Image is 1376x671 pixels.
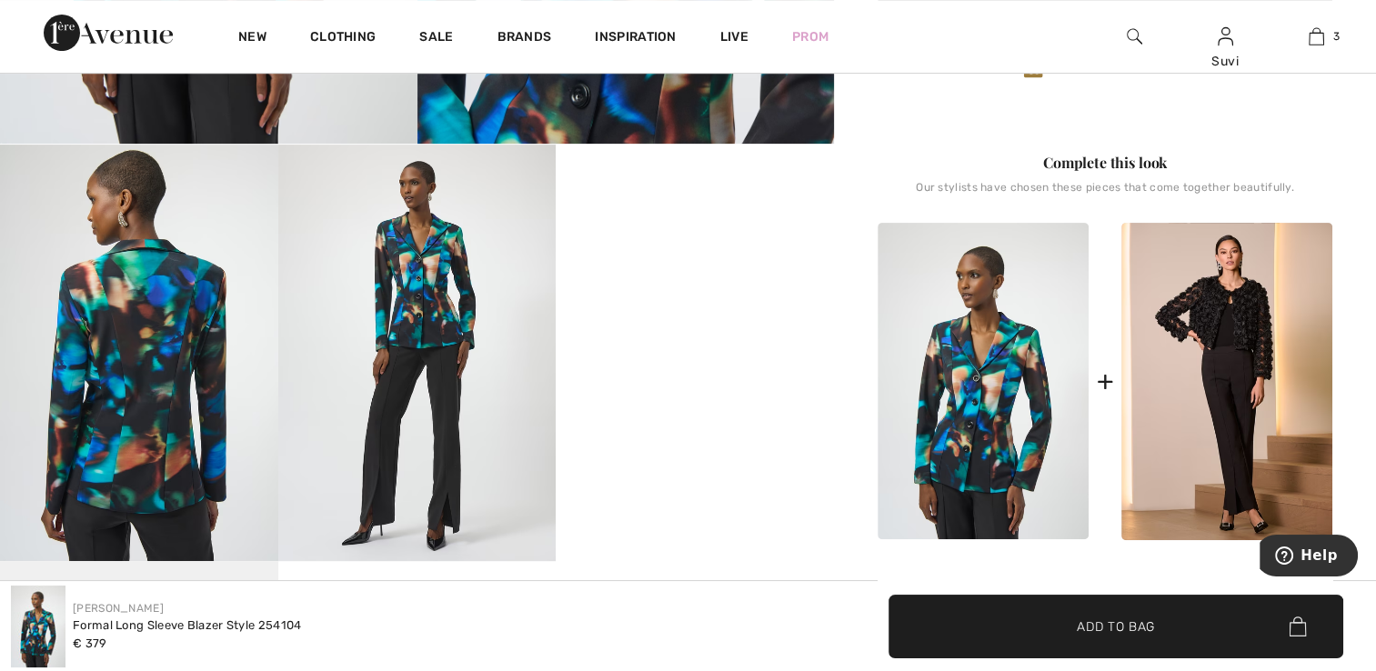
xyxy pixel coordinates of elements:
[1077,616,1155,636] span: Add to Bag
[1260,535,1358,580] iframe: Opens a widget where you can find more information
[44,15,173,51] img: 1ère Avenue
[1121,223,1332,540] img: Slim Fit Formal Trousers Style 254102
[1271,25,1361,47] a: 3
[1180,52,1270,71] div: Suvi
[1289,616,1306,636] img: Bag.svg
[595,29,676,48] span: Inspiration
[556,145,834,284] video: Your browser does not support the video tag.
[310,29,376,48] a: Clothing
[73,636,107,650] span: € 379
[1218,25,1233,47] img: My Info
[278,145,557,561] img: Formal Long Sleeve Blazer Style 254104. 4
[11,586,65,667] img: Formal Long Sleeve Blazer Style 254104
[878,152,1332,174] div: Complete this look
[419,29,453,48] a: Sale
[238,29,266,48] a: New
[497,29,552,48] a: Brands
[720,27,748,46] a: Live
[878,181,1332,208] div: Our stylists have chosen these pieces that come together beautifully.
[792,27,829,46] a: Prom
[878,223,1089,539] img: Formal Long Sleeve Blazer Style 254104
[1127,25,1142,47] img: search the website
[1309,25,1324,47] img: My Bag
[73,602,164,615] a: [PERSON_NAME]
[889,595,1343,658] button: Add to Bag
[73,616,301,635] div: Formal Long Sleeve Blazer Style 254104
[1218,27,1233,45] a: Sign In
[1333,28,1340,45] span: 3
[1096,361,1113,402] div: +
